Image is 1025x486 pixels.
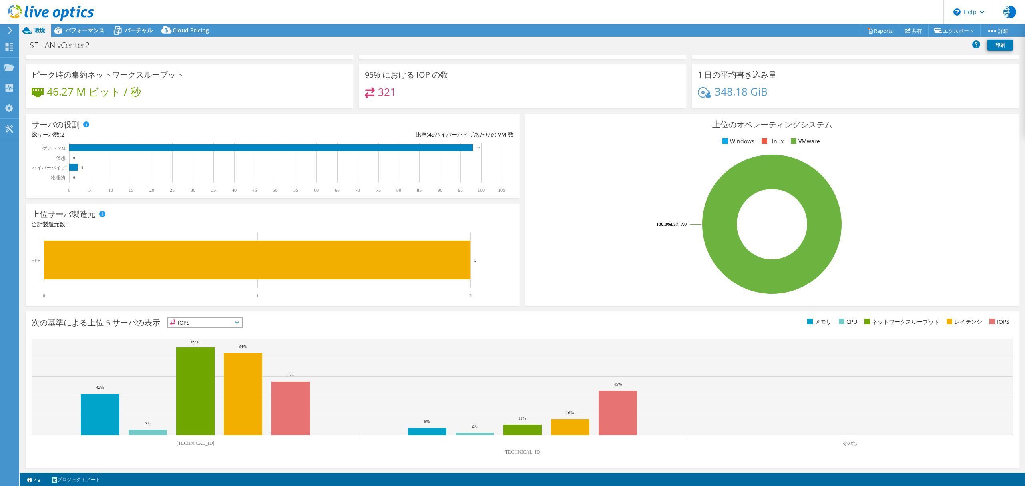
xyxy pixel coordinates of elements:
li: メモリ [805,317,832,326]
text: 75 [376,187,381,193]
text: 40 [232,187,237,193]
h3: 1 日の平均書き込み量 [698,70,776,79]
text: ハイパーバイザ [32,165,66,171]
h4: 321 [378,88,396,96]
h3: 95% における IOP の数 [365,70,448,79]
text: 1 [256,293,259,299]
text: 11% [518,416,526,420]
li: IOPS [987,317,1009,326]
text: 0 [73,175,75,179]
text: 2 [474,258,477,263]
h3: ピーク時の集約ネットワークスループット [32,70,184,79]
text: [TECHNICAL_ID] [177,440,215,446]
span: パフォーマンス [65,26,105,34]
text: 30 [191,187,195,193]
text: 0 [73,156,75,160]
span: 環境 [34,26,45,34]
text: ゲスト VM [42,145,66,151]
text: 2 [82,165,84,169]
text: 55 [293,187,298,193]
h4: 348.18 GiB [715,87,768,96]
text: 45 [252,187,257,193]
text: 84% [239,344,247,349]
span: 49 [428,131,435,138]
a: エクスポート [928,24,981,37]
text: 35 [211,187,216,193]
h4: 合計製造元数: [32,220,514,229]
div: 比率: ハイパーバイザあたりの VM 数 [273,130,514,139]
tspan: ESXi 7.0 [671,221,687,227]
text: 50 [273,187,277,193]
text: 70 [355,187,360,193]
h3: 上位サーバ製造元 [32,210,96,219]
text: 8% [424,419,430,424]
span: IOPS [168,318,242,327]
span: 2 [61,131,64,138]
text: 95 [458,187,463,193]
a: プロジェクトノート [46,474,106,484]
text: 105 [498,187,505,193]
text: 2 [469,293,472,299]
a: Reports [861,24,899,37]
text: 65 [335,187,340,193]
text: 10 [108,187,113,193]
text: 98 [477,146,481,150]
tspan: 100.0% [656,221,671,227]
text: 85 [417,187,422,193]
li: レイテンシ [945,317,982,326]
span: 裕阿 [1003,6,1016,18]
text: 0 [68,187,70,193]
text: 物理的 [51,175,65,181]
text: 16% [566,410,574,415]
text: 15 [129,187,133,193]
li: VMware [789,137,820,146]
text: 60 [314,187,319,193]
h3: サーバの役割 [32,120,80,129]
li: Linux [760,137,784,146]
text: 6% [145,420,151,425]
text: 80 [396,187,401,193]
text: HPE [31,258,40,263]
text: 89% [191,339,199,344]
text: 55% [286,372,294,377]
text: その他 [842,440,857,446]
a: 詳細 [980,24,1015,37]
text: 5 [88,187,91,193]
h4: 46.27 M ビット / 秒 [47,87,141,96]
h3: 上位のオペレーティングシステム [531,120,1013,129]
text: 45% [614,382,622,386]
text: 90 [438,187,442,193]
span: Cloud Pricing [173,26,209,34]
h1: SE-LAN vCenter2 [26,41,102,50]
text: [TECHNICAL_ID] [504,449,542,455]
div: 総サーバ数: [32,130,273,139]
li: ネットワークスループット [862,317,939,326]
a: 2 [22,474,46,484]
span: バーチャル [125,26,153,34]
text: 100 [478,187,485,193]
text: 仮想 [56,155,66,161]
text: 2% [472,424,478,428]
span: 1 [66,220,70,228]
li: CPU [837,317,857,326]
text: 25 [170,187,175,193]
li: Windows [720,137,754,146]
a: 印刷 [987,40,1013,51]
text: 0 [43,293,45,299]
a: 共有 [899,24,929,37]
text: 42% [96,385,104,390]
text: 20 [149,187,154,193]
svg: \n [953,8,961,16]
